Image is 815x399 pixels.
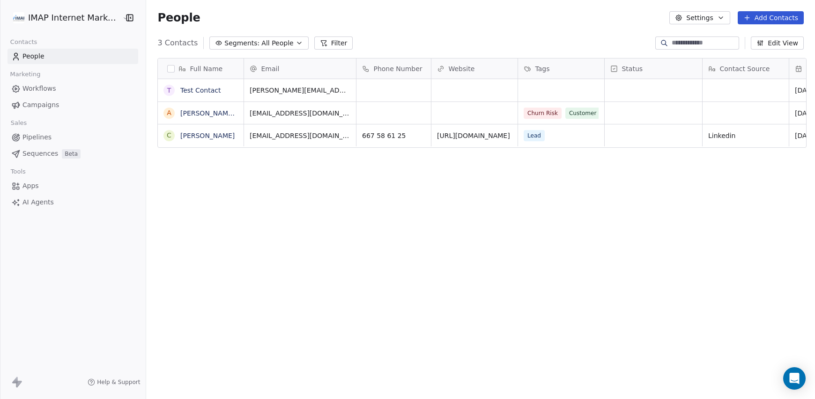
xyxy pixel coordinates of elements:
[448,64,474,73] span: Website
[244,58,356,79] div: Email
[362,131,425,140] span: 667 58 61 25
[7,130,138,145] a: Pipelines
[6,67,44,81] span: Marketing
[167,108,172,118] div: A
[224,38,259,48] span: Segments:
[7,195,138,210] a: AI Agents
[6,35,41,49] span: Contacts
[22,181,39,191] span: Apps
[97,378,140,386] span: Help & Support
[7,165,30,179] span: Tools
[524,108,562,119] span: Churn Risk
[535,64,549,73] span: Tags
[13,12,24,23] img: IMAP_Logo_ok.jpg
[22,100,59,110] span: Campaigns
[605,58,702,79] div: Status
[157,11,200,25] span: People
[565,108,600,119] span: Customer
[314,36,353,50] button: Filter
[250,109,350,118] span: [EMAIL_ADDRESS][DOMAIN_NAME]
[7,116,31,130] span: Sales
[373,64,422,73] span: Phone Number
[622,64,643,73] span: Status
[669,11,730,24] button: Settings
[167,131,172,140] div: C
[11,10,116,26] button: IMAP Internet Marketing SL
[7,97,138,113] a: Campaigns
[22,197,54,207] span: AI Agents
[157,37,198,49] span: 3 Contacts
[751,36,804,50] button: Edit View
[431,58,518,79] div: Website
[524,130,545,141] span: Lead
[62,149,81,159] span: Beta
[250,86,350,95] span: [PERSON_NAME][EMAIL_ADDRESS][DOMAIN_NAME]
[7,178,138,194] a: Apps
[708,131,783,140] span: Linkedin
[518,58,604,79] div: Tags
[180,87,221,94] a: Test Contact
[22,51,44,61] span: People
[22,132,52,142] span: Pipelines
[28,12,120,24] span: IMAP Internet Marketing SL
[738,11,804,24] button: Add Contacts
[88,378,140,386] a: Help & Support
[7,49,138,64] a: People
[180,132,235,139] a: [PERSON_NAME]
[190,64,222,73] span: Full Name
[7,146,138,161] a: SequencesBeta
[437,132,510,139] a: [URL][DOMAIN_NAME]
[7,81,138,96] a: Workflows
[167,86,171,95] div: T
[22,84,56,94] span: Workflows
[261,64,279,73] span: Email
[719,64,770,73] span: Contact Source
[356,58,431,79] div: Phone Number
[22,149,58,159] span: Sequences
[180,109,309,117] a: [PERSON_NAME][DEMOGRAPHIC_DATA]
[158,79,244,387] div: grid
[261,38,293,48] span: All People
[158,58,244,79] div: Full Name
[250,131,350,140] span: [EMAIL_ADDRESS][DOMAIN_NAME]
[783,367,806,390] div: Open Intercom Messenger
[703,58,789,79] div: Contact Source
